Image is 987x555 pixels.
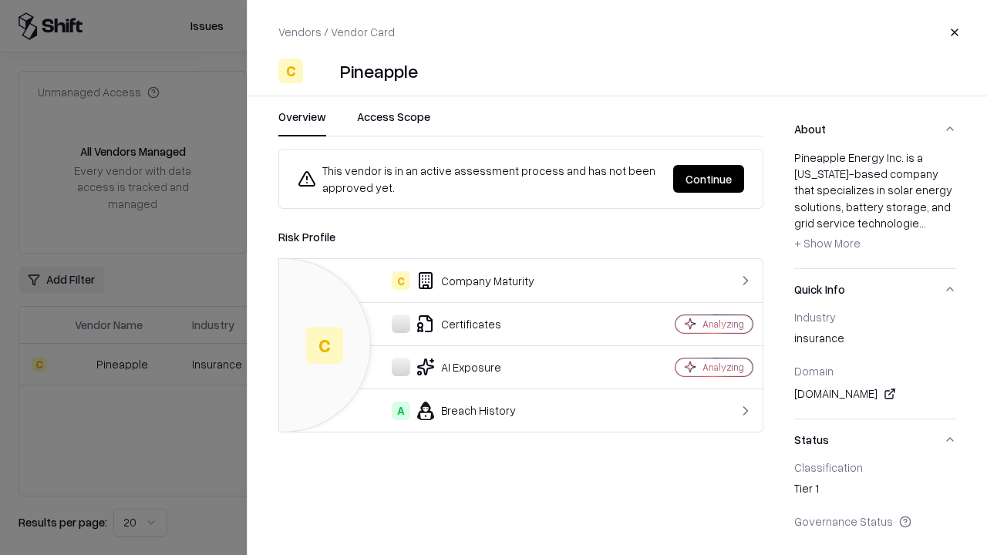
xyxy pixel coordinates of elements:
button: Overview [278,109,326,136]
div: Analyzing [702,361,744,374]
div: insurance [794,330,956,351]
div: Governance Status [794,514,956,528]
button: Quick Info [794,269,956,310]
div: Analyzing [702,318,744,331]
div: Certificates [291,314,622,333]
div: Classification [794,460,956,474]
div: Industry [794,310,956,324]
div: A [392,402,410,420]
img: Pineapple [309,59,334,83]
button: + Show More [794,231,861,256]
button: Access Scope [357,109,430,136]
button: Continue [673,165,744,193]
div: [DOMAIN_NAME] [794,385,956,403]
span: + Show More [794,236,861,250]
button: Status [794,419,956,460]
div: Pineapple [340,59,418,83]
div: Domain [794,364,956,378]
p: Vendors / Vendor Card [278,24,395,40]
div: Risk Profile [278,227,763,246]
div: Company Maturity [291,271,622,290]
div: About [794,150,956,268]
div: Breach History [291,402,622,420]
div: Tier 1 [794,480,956,502]
button: About [794,109,956,150]
span: ... [919,216,926,230]
div: C [392,271,410,290]
div: C [278,59,303,83]
div: This vendor is in an active assessment process and has not been approved yet. [298,162,661,196]
div: Quick Info [794,310,956,419]
div: AI Exposure [291,358,622,376]
div: C [306,327,343,364]
div: Pineapple Energy Inc. is a [US_STATE]-based company that specializes in solar energy solutions, b... [794,150,956,256]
